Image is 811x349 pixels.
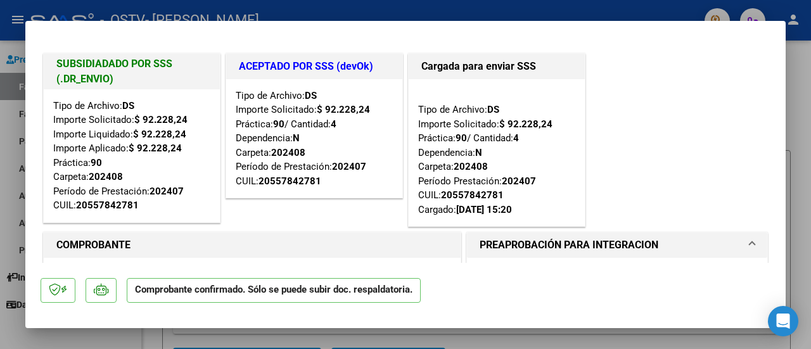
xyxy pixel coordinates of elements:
[53,99,210,213] div: Tipo de Archivo: Importe Solicitado: Importe Liquidado: Importe Aplicado: Práctica: Carpeta: Perí...
[467,232,767,258] mat-expansion-panel-header: PREAPROBACIÓN PARA INTEGRACION
[56,239,131,251] strong: COMPROBANTE
[273,118,284,130] strong: 90
[317,104,370,115] strong: $ 92.228,24
[239,59,390,74] h1: ACEPTADO POR SSS (devOk)
[418,89,575,217] div: Tipo de Archivo: Importe Solicitado: Práctica: / Cantidad: Dependencia: Carpeta: Período Prestaci...
[331,118,336,130] strong: 4
[456,204,512,215] strong: [DATE] 15:20
[127,278,421,303] p: Comprobante confirmado. Sólo se puede subir doc. respaldatoria.
[133,129,186,140] strong: $ 92.228,24
[487,104,499,115] strong: DS
[454,161,488,172] strong: 202408
[129,143,182,154] strong: $ 92.228,24
[502,175,536,187] strong: 202407
[271,147,305,158] strong: 202408
[236,89,393,189] div: Tipo de Archivo: Importe Solicitado: Práctica: / Cantidad: Dependencia: Carpeta: Período de Prest...
[421,59,572,74] h1: Cargada para enviar SSS
[305,90,317,101] strong: DS
[456,132,467,144] strong: 90
[332,161,366,172] strong: 202407
[259,174,321,189] div: 20557842781
[480,238,658,253] h1: PREAPROBACIÓN PARA INTEGRACION
[768,306,798,336] div: Open Intercom Messenger
[91,157,102,168] strong: 90
[56,56,207,87] h1: SUBSIDIADADO POR SSS (.DR_ENVIO)
[89,171,123,182] strong: 202408
[441,188,504,203] div: 20557842781
[293,132,300,144] strong: N
[513,132,519,144] strong: 4
[499,118,552,130] strong: $ 92.228,24
[134,114,188,125] strong: $ 92.228,24
[122,100,134,111] strong: DS
[76,198,139,213] div: 20557842781
[150,186,184,197] strong: 202407
[475,147,482,158] strong: N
